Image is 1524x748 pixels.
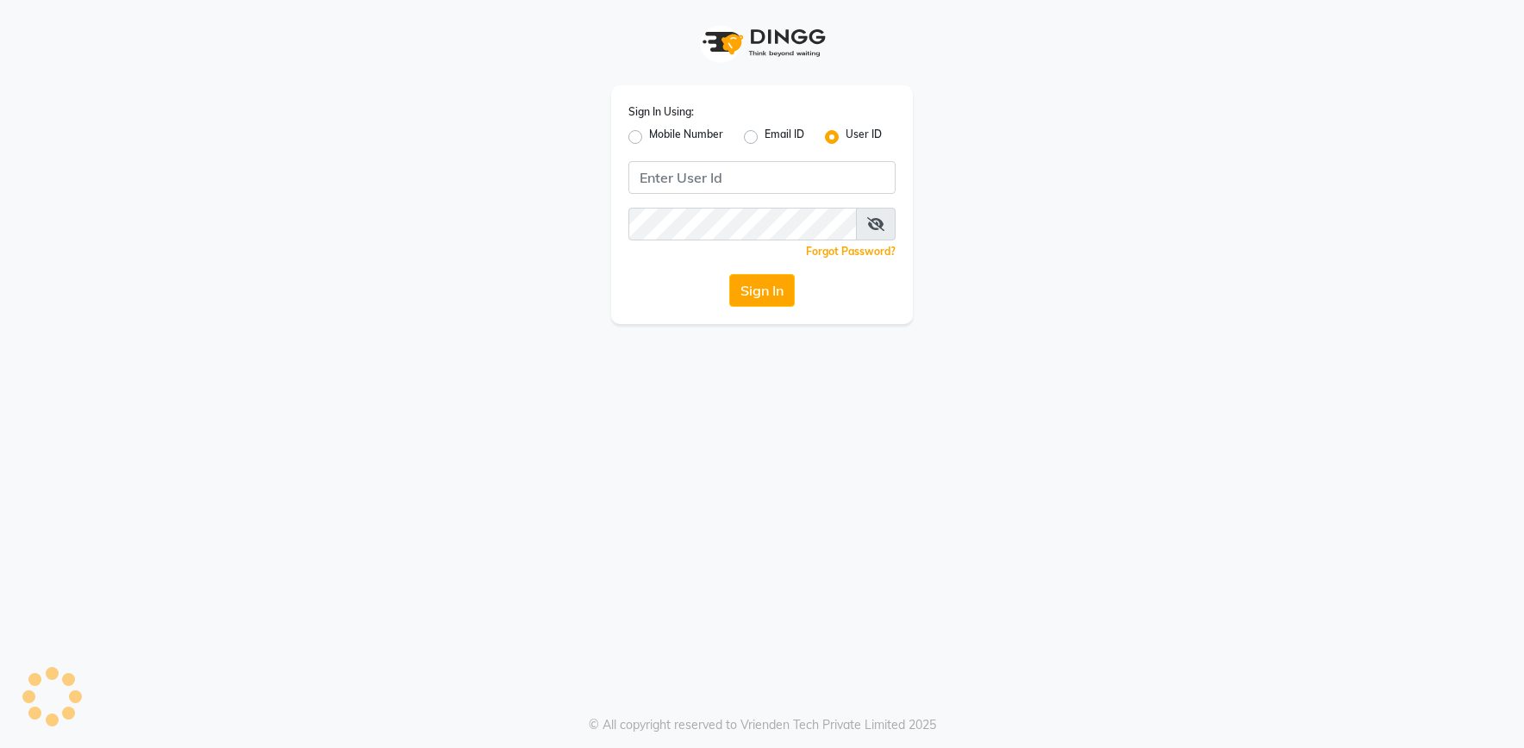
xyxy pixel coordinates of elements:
[729,274,795,307] button: Sign In
[693,17,831,68] img: logo1.svg
[628,161,896,194] input: Username
[846,127,882,147] label: User ID
[806,245,896,258] a: Forgot Password?
[628,208,857,240] input: Username
[628,104,694,120] label: Sign In Using:
[649,127,723,147] label: Mobile Number
[765,127,804,147] label: Email ID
